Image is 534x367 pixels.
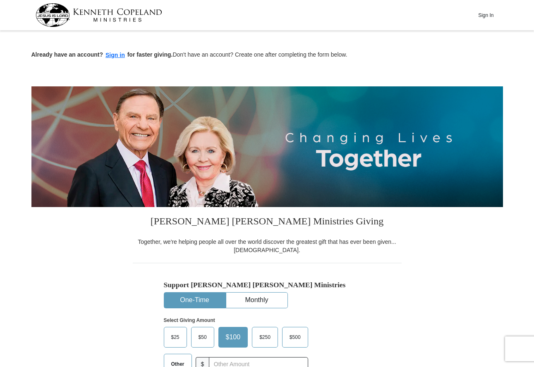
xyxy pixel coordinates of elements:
span: $25 [167,331,184,343]
span: $50 [194,331,211,343]
button: Sign In [474,9,498,21]
button: Monthly [226,293,287,308]
span: $250 [255,331,275,343]
button: One-Time [164,293,225,308]
div: Together, we're helping people all over the world discover the greatest gift that has ever been g... [133,238,402,254]
h5: Support [PERSON_NAME] [PERSON_NAME] Ministries [164,281,371,289]
p: Don't have an account? Create one after completing the form below. [31,50,503,60]
button: Sign in [103,50,127,60]
h3: [PERSON_NAME] [PERSON_NAME] Ministries Giving [133,207,402,238]
span: $500 [285,331,305,343]
strong: Select Giving Amount [164,317,215,323]
img: kcm-header-logo.svg [36,3,162,27]
strong: Already have an account? for faster giving. [31,51,173,58]
span: $100 [222,331,245,343]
